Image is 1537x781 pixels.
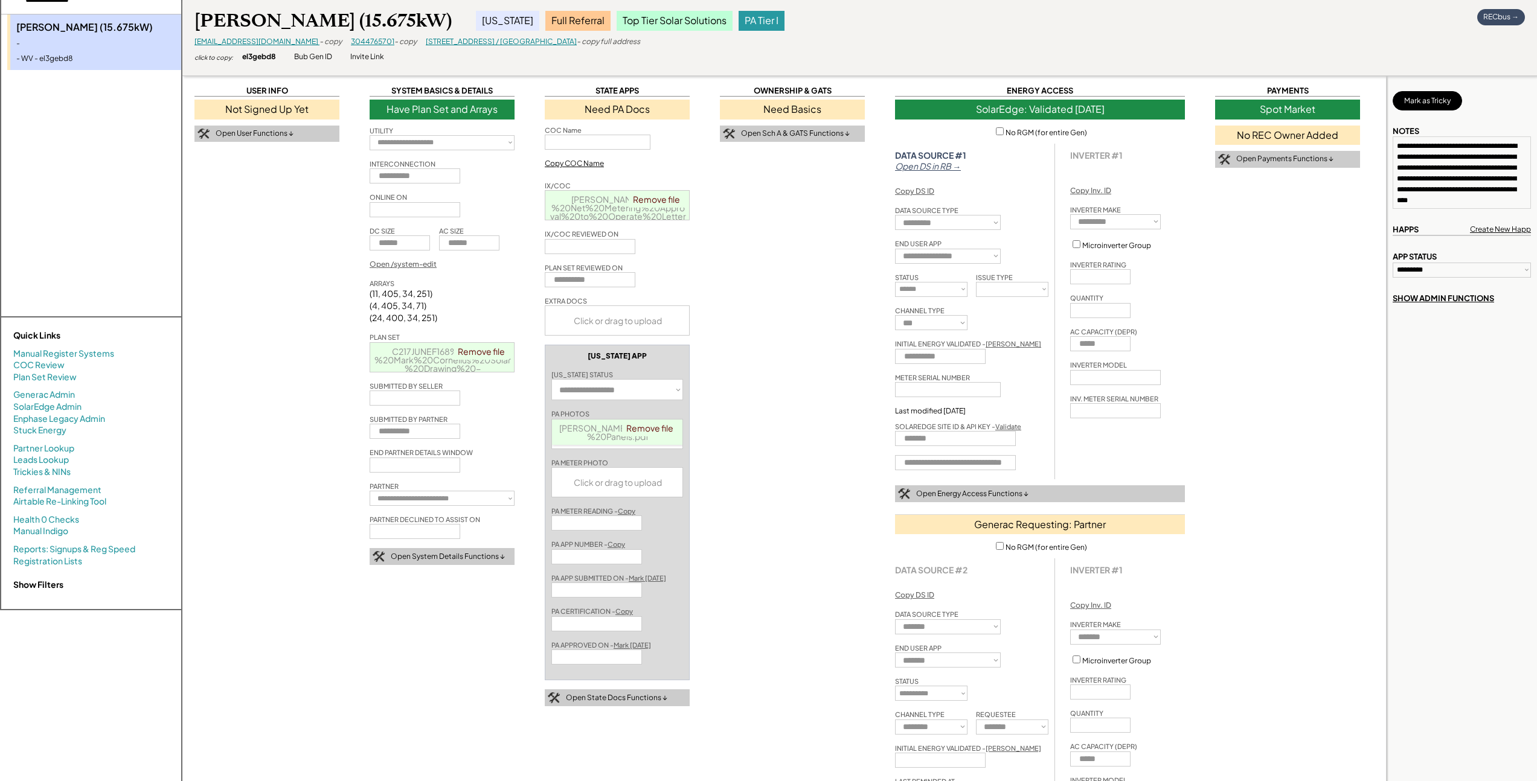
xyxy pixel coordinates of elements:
[391,552,505,562] div: Open System Details Functions ↓
[895,422,1021,431] div: SOLAREDGE SITE ID & API KEY -
[476,11,539,30] div: [US_STATE]
[13,543,135,555] a: Reports: Signups & Reg Speed
[194,37,318,46] a: [EMAIL_ADDRESS][DOMAIN_NAME]
[622,419,678,436] a: Remove file
[895,744,1041,753] div: INITIAL ENERGY VALIDATED -
[550,194,686,230] a: [PERSON_NAME]%20-%20Net%20Metering%20Approval%20to%20Operate%20Letter-%[PHONE_NUMBER].pdf
[370,226,395,235] div: DC SIZE
[319,37,342,47] div: - copy
[1082,656,1151,665] label: Microinverter Group
[895,306,945,315] div: CHANNEL TYPE
[1218,154,1230,165] img: tool-icon.png
[1006,543,1087,552] label: No RGM (for entire Gen)
[545,306,690,335] div: Click or drag to upload
[551,607,633,616] div: PA CERTIFICATION -
[895,339,1041,348] div: INITIAL ENERGY VALIDATED -
[350,52,384,62] div: Invite Link
[545,100,690,119] div: Need PA Docs
[545,11,611,30] div: Full Referral
[545,229,618,238] div: IX/COC REVIEWED ON
[1070,360,1127,369] div: INVERTER MODEL
[723,129,735,139] img: tool-icon.png
[1070,293,1103,302] div: QUANTITY
[720,85,865,97] div: OWNERSHIP & GATS
[545,159,604,169] div: Copy COC Name
[1070,601,1111,611] div: Copy Inv. ID
[1215,100,1360,119] div: Spot Market
[615,607,633,615] u: Copy
[1215,126,1360,145] div: No REC Owner Added
[986,340,1041,348] u: [PERSON_NAME]
[370,279,394,288] div: ARRAYS
[545,126,582,135] div: COC Name
[895,373,970,382] div: METER SERIAL NUMBER
[895,406,966,416] div: Last modified [DATE]
[1070,150,1123,161] div: INVERTER #1
[898,488,910,499] img: tool-icon.png
[895,643,942,652] div: END USER APP
[895,677,919,686] div: STATUS
[13,579,63,590] strong: Show Filters
[618,507,635,515] u: Copy
[394,37,417,47] div: - copy
[370,85,515,97] div: SYSTEM BASICS & DETAILS
[895,150,966,161] strong: DATA SOURCE #1
[1470,225,1531,235] div: Create New Happ
[370,448,473,457] div: END PARTNER DETAILS WINDOW
[1393,293,1494,304] div: SHOW ADMIN FUNCTIONS
[13,466,71,478] a: Trickies & NINs
[551,540,625,549] div: PA APP NUMBER -
[545,296,587,305] div: EXTRA DOCS
[552,468,684,497] div: Click or drag to upload
[374,346,511,382] span: C217JUNEF168%20%20-%20Mark%20Cornelius%20Solar%20Drawing%20-%20Stamped.pdf
[370,288,437,324] div: (11, 405, 34, 251) (4, 405, 34, 71) (24, 400, 34, 251)
[1477,9,1525,25] div: RECbus →
[13,401,82,413] a: SolarEdge Admin
[629,191,684,208] a: Remove file
[351,37,394,46] a: 3044765701
[13,371,77,383] a: Plan Set Review
[629,574,666,582] u: Mark [DATE]
[13,514,79,526] a: Health 0 Checks
[916,489,1028,499] div: Open Energy Access Functions ↓
[370,333,400,342] div: PLAN SET
[577,37,640,47] div: - copy full address
[13,359,65,371] a: COC Review
[551,370,613,379] div: [US_STATE] STATUS
[16,21,175,34] div: [PERSON_NAME] (15.675kW)
[617,11,733,30] div: Top Tier Solar Solutions
[1215,85,1360,97] div: PAYMENTS
[370,515,480,524] div: PARTNER DECLINED TO ASSIST ON
[1070,742,1137,751] div: AC CAPACITY (DEPR)
[559,422,677,442] a: [PERSON_NAME]%2C%20M.%20Panels.pdf
[1070,675,1126,684] div: INVERTER RATING
[1070,620,1121,629] div: INVERTER MAKE
[1393,126,1419,136] div: NOTES
[995,422,1021,430] a: Validate
[216,129,294,139] div: Open User Functions ↓
[551,640,651,649] div: PA APPROVED ON -
[545,181,571,190] div: IX/COC
[1082,241,1151,250] label: Microinverter Group
[13,424,66,436] a: Stuck Energy
[370,482,399,491] div: PARTNER
[895,590,934,601] div: Copy DS ID
[370,381,443,390] div: SUBMITTED BY SELLER
[895,610,958,619] div: DATA SOURCE TYPE
[739,11,785,30] div: PA Tier I
[1006,128,1087,137] label: No RGM (for entire Gen)
[976,710,1016,719] div: REQUESTEE
[439,226,464,235] div: AC SIZE
[194,9,452,33] div: [PERSON_NAME] (15.675kW)
[1070,186,1111,196] div: Copy Inv. ID
[13,442,74,454] a: Partner Lookup
[1393,91,1462,110] button: Mark as Tricky
[1070,327,1137,336] div: AC CAPACITY (DEPR)
[373,551,385,562] img: tool-icon.png
[986,744,1041,752] u: [PERSON_NAME]
[1070,564,1123,575] div: INVERTER #1
[13,525,68,537] a: Manual Indigo
[895,100,1185,119] div: SolarEdge: Validated [DATE]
